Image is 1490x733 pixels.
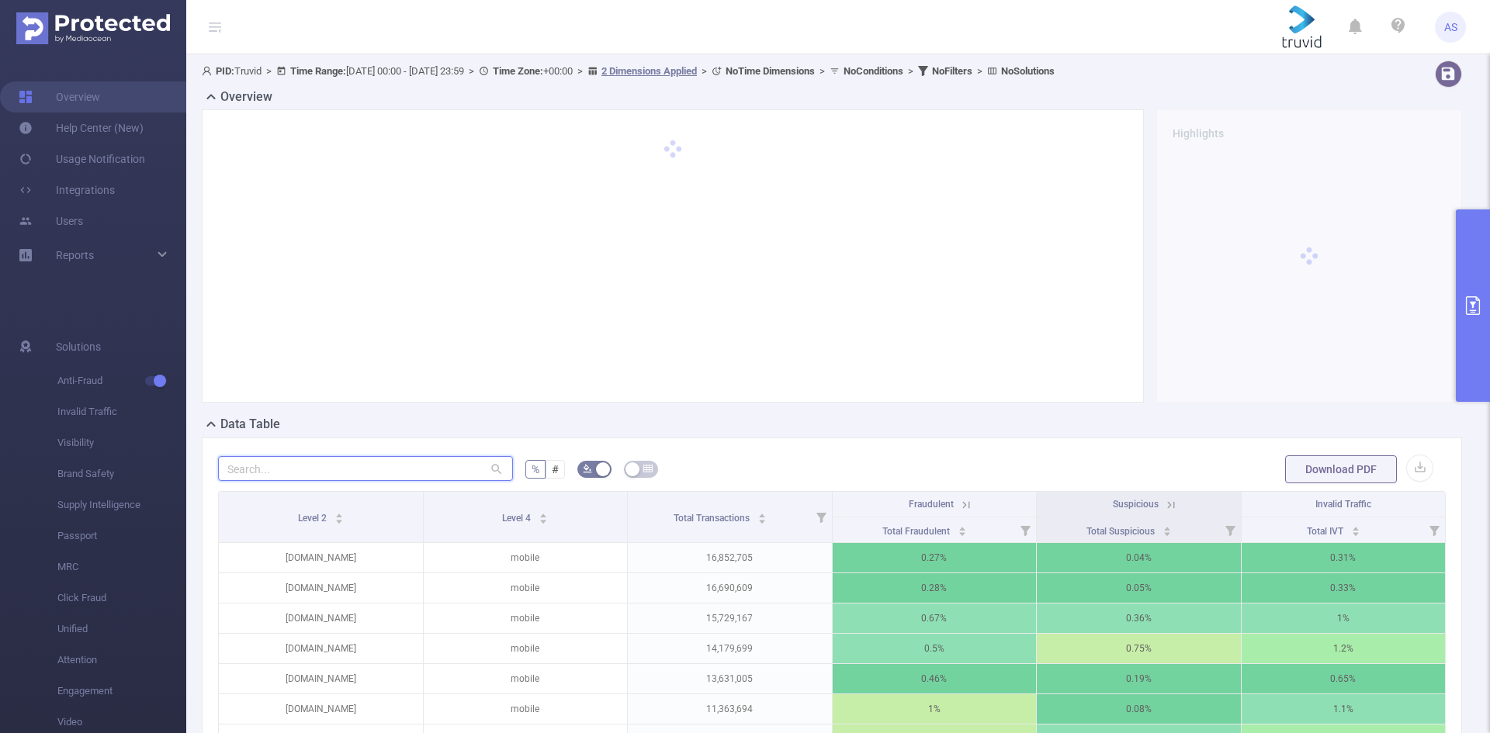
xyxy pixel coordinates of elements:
[1086,526,1157,537] span: Total Suspicious
[909,499,954,510] span: Fraudulent
[932,65,972,77] b: No Filters
[334,511,344,520] div: Sort
[833,603,1037,633] p: 0.67%
[539,511,548,520] div: Sort
[1242,664,1446,693] p: 0.65%
[757,511,766,516] i: icon: caret-up
[57,458,186,489] span: Brand Safety
[833,694,1037,724] p: 1%
[833,634,1037,663] p: 0.5%
[219,573,423,603] p: [DOMAIN_NAME]
[334,511,343,516] i: icon: caret-up
[493,65,543,77] b: Time Zone:
[697,65,712,77] span: >
[583,464,592,473] i: icon: bg-colors
[833,664,1037,693] p: 0.46%
[220,88,272,106] h2: Overview
[1037,664,1241,693] p: 0.19%
[57,645,186,676] span: Attention
[1242,603,1446,633] p: 1%
[844,65,903,77] b: No Conditions
[218,456,513,481] input: Search...
[1037,634,1241,663] p: 0.75%
[1037,694,1241,724] p: 0.08%
[726,65,815,77] b: No Time Dimensions
[56,331,101,362] span: Solutions
[19,143,145,175] a: Usage Notification
[424,694,628,724] p: mobile
[56,240,94,271] a: Reports
[815,65,830,77] span: >
[628,603,832,633] p: 15,729,167
[1014,517,1036,542] i: Filter menu
[903,65,918,77] span: >
[424,603,628,633] p: mobile
[219,603,423,633] p: [DOMAIN_NAME]
[643,464,653,473] i: icon: table
[219,664,423,693] p: [DOMAIN_NAME]
[298,513,329,524] span: Level 2
[219,543,423,572] p: [DOMAIN_NAME]
[674,513,752,524] span: Total Transactions
[220,415,280,434] h2: Data Table
[972,65,987,77] span: >
[1444,12,1457,43] span: AS
[628,573,832,603] p: 16,690,609
[1285,455,1397,483] button: Download PDF
[290,65,346,77] b: Time Range:
[1037,573,1241,603] p: 0.05%
[1423,517,1445,542] i: Filter menu
[424,664,628,693] p: mobile
[810,492,832,542] i: Filter menu
[628,634,832,663] p: 14,179,699
[57,583,186,614] span: Click Fraud
[19,112,144,143] a: Help Center (New)
[1307,526,1346,537] span: Total IVT
[1351,524,1360,534] div: Sort
[1242,634,1446,663] p: 1.2%
[1163,524,1172,534] div: Sort
[833,543,1037,572] p: 0.27%
[1001,65,1055,77] b: No Solutions
[57,396,186,427] span: Invalid Traffic
[1351,524,1360,529] i: icon: caret-up
[464,65,479,77] span: >
[628,664,832,693] p: 13,631,005
[57,551,186,583] span: MRC
[502,513,533,524] span: Level 4
[1242,573,1446,603] p: 0.33%
[1163,524,1171,529] i: icon: caret-up
[628,543,832,572] p: 16,852,705
[552,463,559,475] span: #
[539,517,548,522] i: icon: caret-down
[219,634,423,663] p: [DOMAIN_NAME]
[216,65,234,77] b: PID:
[601,65,697,77] u: 2 Dimensions Applied
[19,175,115,206] a: Integrations
[532,463,539,475] span: %
[219,694,423,724] p: [DOMAIN_NAME]
[424,634,628,663] p: mobile
[19,81,100,112] a: Overview
[57,489,186,520] span: Supply Intelligence
[424,573,628,603] p: mobile
[424,543,628,572] p: mobile
[833,573,1037,603] p: 0.28%
[628,694,832,724] p: 11,363,694
[882,526,952,537] span: Total Fraudulent
[57,614,186,645] span: Unified
[757,511,767,520] div: Sort
[1037,543,1241,572] p: 0.04%
[334,517,343,522] i: icon: caret-down
[262,65,276,77] span: >
[19,206,83,237] a: Users
[573,65,587,77] span: >
[56,249,94,261] span: Reports
[57,365,186,396] span: Anti-Fraud
[1113,499,1159,510] span: Suspicious
[1315,499,1371,510] span: Invalid Traffic
[57,427,186,458] span: Visibility
[202,66,216,76] i: icon: user
[57,676,186,707] span: Engagement
[539,511,548,516] i: icon: caret-up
